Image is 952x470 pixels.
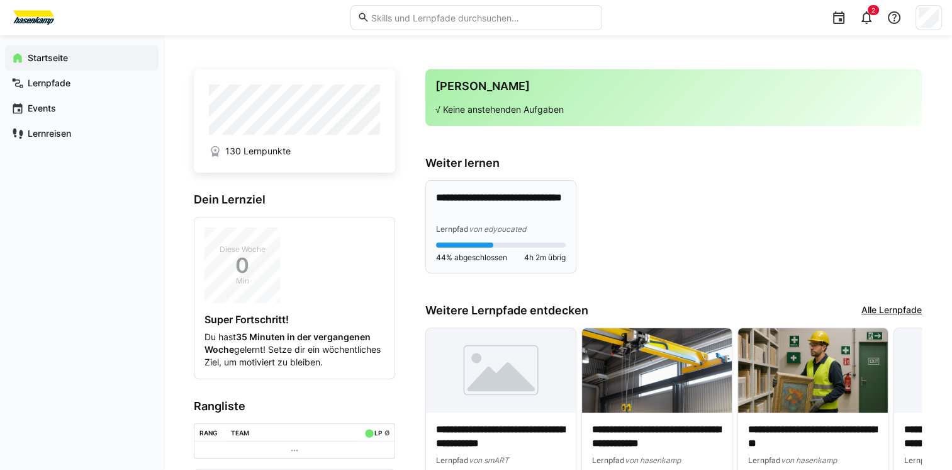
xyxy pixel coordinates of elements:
h3: Weitere Lernpfade entdecken [425,304,588,318]
span: Lernpfad [436,456,469,465]
span: 4h 2m übrig [524,253,566,263]
h3: Rangliste [194,399,395,413]
span: Lernpfad [904,456,937,465]
span: von smART [469,456,509,465]
span: von edyoucated [469,224,526,234]
span: von hasenkamp [781,456,837,465]
h3: Weiter lernen [425,156,922,170]
span: 44% abgeschlossen [436,253,507,263]
input: Skills und Lernpfade durchsuchen… [369,12,595,23]
p: Du hast gelernt! Setze dir ein wöchentliches Ziel, um motiviert zu bleiben. [204,331,384,369]
img: image [738,328,888,413]
strong: 35 Minuten in der vergangenen Woche [204,331,371,355]
span: Lernpfad [592,456,625,465]
a: Alle Lernpfade [861,304,922,318]
img: image [426,328,576,413]
h4: Super Fortschritt! [204,313,384,326]
a: ø [384,427,389,437]
span: Lernpfad [748,456,781,465]
div: Rang [199,429,218,437]
p: √ Keine anstehenden Aufgaben [435,103,912,116]
span: Lernpfad [436,224,469,234]
div: LP [374,429,382,437]
img: image [582,328,732,413]
span: von hasenkamp [625,456,681,465]
span: 2 [871,6,875,14]
div: Team [231,429,249,437]
span: 130 Lernpunkte [225,145,291,158]
h3: Dein Lernziel [194,193,395,207]
h3: [PERSON_NAME] [435,79,912,93]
